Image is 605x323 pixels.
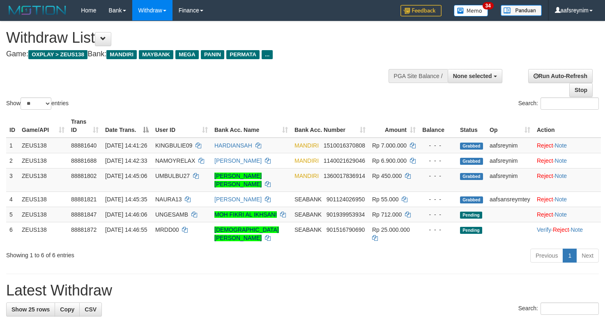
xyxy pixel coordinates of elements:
[105,196,147,203] span: [DATE] 14:45:35
[422,141,453,150] div: - - -
[537,211,553,218] a: Reject
[6,282,599,299] h1: Latest Withdraw
[71,157,97,164] span: 88881688
[294,226,322,233] span: SEABANK
[534,114,601,138] th: Action
[85,306,97,313] span: CSV
[486,138,534,153] td: aafsreynim
[327,211,365,218] span: Copy 901939953934 to clipboard
[28,50,87,59] span: OXPLAY > ZEUS138
[155,142,192,149] span: KINGBULIE09
[530,249,563,263] a: Previous
[155,211,188,218] span: UNGESAMB
[534,153,601,168] td: ·
[422,157,453,165] div: - - -
[460,173,483,180] span: Grabbed
[12,306,50,313] span: Show 25 rows
[486,153,534,168] td: aafsreynim
[460,143,483,150] span: Grabbed
[541,302,599,315] input: Search:
[6,248,246,259] div: Showing 1 to 6 of 6 entries
[214,142,252,149] a: HARDIANSAH
[419,114,457,138] th: Balance
[555,142,567,149] a: Note
[460,212,482,219] span: Pending
[139,50,173,59] span: MAYBANK
[18,138,68,153] td: ZEUS138
[537,196,553,203] a: Reject
[55,302,80,316] a: Copy
[372,196,399,203] span: Rp 55.000
[422,195,453,203] div: - - -
[553,226,569,233] a: Reject
[327,226,365,233] span: Copy 901516790690 to clipboard
[71,142,97,149] span: 88881640
[60,306,74,313] span: Copy
[576,249,599,263] a: Next
[6,114,18,138] th: ID
[454,5,488,16] img: Button%20Memo.svg
[372,142,407,149] span: Rp 7.000.000
[155,173,190,179] span: UMBULBU27
[555,173,567,179] a: Note
[372,226,410,233] span: Rp 25.000.000
[214,211,277,218] a: MOH FIKRI AL IKHSANI
[226,50,260,59] span: PERMATA
[534,138,601,153] td: ·
[486,114,534,138] th: Op: activate to sort column ascending
[518,302,599,315] label: Search:
[18,191,68,207] td: ZEUS138
[18,207,68,222] td: ZEUS138
[457,114,486,138] th: Status
[453,73,492,79] span: None selected
[18,222,68,245] td: ZEUS138
[448,69,502,83] button: None selected
[262,50,273,59] span: ...
[324,173,365,179] span: Copy 1360017836914 to clipboard
[105,142,147,149] span: [DATE] 14:41:26
[372,211,402,218] span: Rp 712.000
[324,142,365,149] span: Copy 1510016370808 to clipboard
[79,302,102,316] a: CSV
[6,191,18,207] td: 4
[534,191,601,207] td: ·
[534,207,601,222] td: ·
[71,226,97,233] span: 88881872
[483,2,494,9] span: 34
[6,30,395,46] h1: Withdraw List
[537,173,553,179] a: Reject
[291,114,369,138] th: Bank Acc. Number: activate to sort column ascending
[155,196,182,203] span: NAURA13
[6,207,18,222] td: 5
[294,196,322,203] span: SEABANK
[518,97,599,110] label: Search:
[327,196,365,203] span: Copy 901124026950 to clipboard
[372,173,402,179] span: Rp 450.000
[68,114,102,138] th: Trans ID: activate to sort column ascending
[537,157,553,164] a: Reject
[555,196,567,203] a: Note
[569,83,593,97] a: Stop
[555,211,567,218] a: Note
[369,114,419,138] th: Amount: activate to sort column ascending
[105,157,147,164] span: [DATE] 14:42:33
[486,191,534,207] td: aafsansreymtey
[175,50,199,59] span: MEGA
[211,114,291,138] th: Bank Acc. Name: activate to sort column ascending
[460,227,482,234] span: Pending
[460,196,483,203] span: Grabbed
[214,196,262,203] a: [PERSON_NAME]
[324,157,365,164] span: Copy 1140021629046 to clipboard
[71,173,97,179] span: 88881802
[6,97,69,110] label: Show entries
[155,157,195,164] span: NAMOYRELAX
[102,114,152,138] th: Date Trans.: activate to sort column descending
[555,157,567,164] a: Note
[214,226,279,241] a: [DEMOGRAPHIC_DATA][PERSON_NAME]
[6,153,18,168] td: 2
[537,226,551,233] a: Verify
[106,50,137,59] span: MANDIRI
[6,138,18,153] td: 1
[563,249,577,263] a: 1
[372,157,407,164] span: Rp 6.900.000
